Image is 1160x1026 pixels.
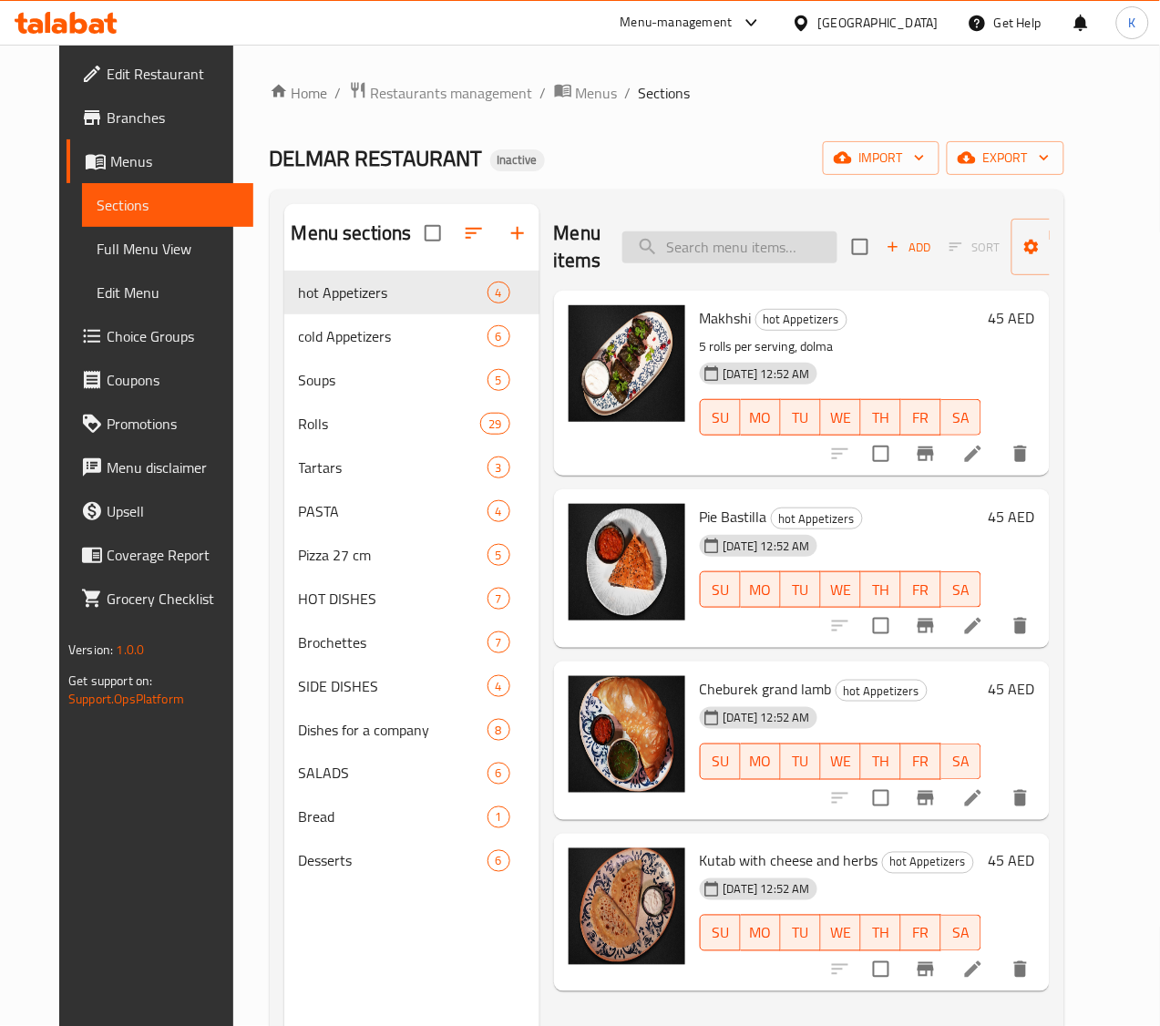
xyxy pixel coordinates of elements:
[299,763,488,785] span: SALADS
[569,504,685,621] img: Pie Bastilla
[901,915,941,951] button: FR
[828,577,854,603] span: WE
[490,149,545,171] div: Inactive
[67,533,253,577] a: Coverage Report
[299,588,488,610] div: HOT DISHES
[488,547,509,564] span: 5
[949,577,974,603] span: SA
[862,950,900,989] span: Select to update
[999,432,1042,476] button: delete
[989,848,1035,874] h6: 45 AED
[496,211,539,255] button: Add section
[748,748,774,775] span: MO
[481,416,508,433] span: 29
[299,806,488,828] span: Bread
[68,669,152,693] span: Get support on:
[488,284,509,302] span: 4
[748,405,774,431] span: MO
[901,571,941,608] button: FR
[908,748,934,775] span: FR
[949,920,974,947] span: SA
[540,82,547,104] li: /
[879,233,938,262] span: Add item
[82,183,253,227] a: Sections
[708,405,734,431] span: SU
[107,588,239,610] span: Grocery Checklist
[1026,224,1119,270] span: Manage items
[335,82,342,104] li: /
[67,52,253,96] a: Edit Restaurant
[292,220,412,247] h2: Menu sections
[781,915,821,951] button: TU
[349,81,533,105] a: Restaurants management
[488,372,509,389] span: 5
[284,402,539,446] div: Rolls29
[999,604,1042,648] button: delete
[107,63,239,85] span: Edit Restaurant
[299,325,488,347] div: cold Appetizers
[299,631,488,653] span: Brochettes
[823,141,939,175] button: import
[700,915,741,951] button: SU
[962,443,984,465] a: Edit menu item
[284,358,539,402] div: Soups5
[818,13,939,33] div: [GEOGRAPHIC_DATA]
[110,150,239,172] span: Menus
[488,806,510,828] div: items
[708,577,734,603] span: SU
[962,615,984,637] a: Edit menu item
[862,779,900,817] span: Select to update
[97,194,239,216] span: Sections
[862,435,900,473] span: Select to update
[488,325,510,347] div: items
[67,446,253,489] a: Menu disclaimer
[837,147,925,169] span: import
[488,853,509,870] span: 6
[488,369,510,391] div: items
[772,508,862,529] span: hot Appetizers
[414,214,452,252] span: Select all sections
[868,577,894,603] span: TH
[97,238,239,260] span: Full Menu View
[488,678,509,695] span: 4
[488,850,510,872] div: items
[488,544,510,566] div: items
[908,405,934,431] span: FR
[622,231,837,263] input: search
[741,399,781,436] button: MO
[67,314,253,358] a: Choice Groups
[755,309,847,331] div: hot Appetizers
[67,577,253,621] a: Grocery Checklist
[625,82,631,104] li: /
[941,915,981,951] button: SA
[299,850,488,872] div: Desserts
[488,503,509,520] span: 4
[700,503,767,530] span: Pie Bastilla
[748,920,774,947] span: MO
[299,544,488,566] span: Pizza 27 cm
[488,765,509,783] span: 6
[741,571,781,608] button: MO
[270,81,1064,105] nav: breadcrumb
[989,305,1035,331] h6: 45 AED
[284,752,539,795] div: SALADS6
[480,413,509,435] div: items
[68,638,113,662] span: Version:
[488,500,510,522] div: items
[781,399,821,436] button: TU
[107,369,239,391] span: Coupons
[861,571,901,608] button: TH
[488,722,509,739] span: 8
[284,533,539,577] div: Pizza 27 cm5
[781,571,821,608] button: TU
[828,920,854,947] span: WE
[284,489,539,533] div: PASTA4
[949,748,974,775] span: SA
[488,590,509,608] span: 7
[107,457,239,478] span: Menu disclaimer
[841,228,879,266] span: Select section
[908,920,934,947] span: FR
[299,457,488,478] span: Tartars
